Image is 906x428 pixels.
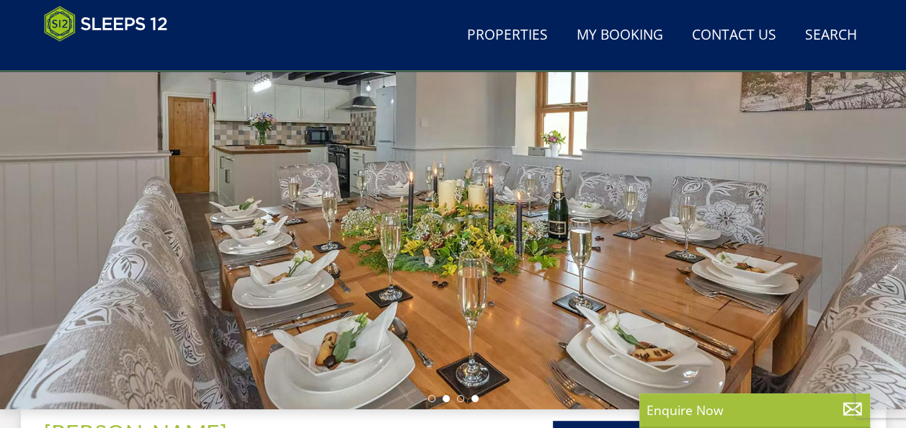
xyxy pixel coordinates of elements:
p: Enquire Now [647,401,863,419]
img: Sleeps 12 [44,6,168,42]
iframe: Customer reviews powered by Trustpilot [37,50,188,63]
a: Contact Us [686,19,782,52]
a: My Booking [571,19,669,52]
a: Properties [461,19,554,52]
a: Search [799,19,863,52]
